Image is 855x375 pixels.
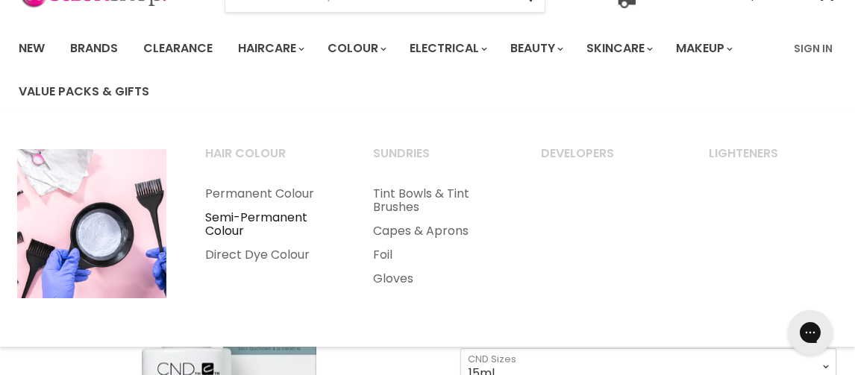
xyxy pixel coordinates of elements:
a: Sign In [785,33,842,64]
a: Lighteners [690,142,855,179]
a: Haircare [227,33,313,64]
a: Permanent Colour [187,182,351,206]
a: Semi-Permanent Colour [187,206,351,243]
a: Hair Colour [187,142,351,179]
a: Foil [354,243,519,267]
a: Tint Bowls & Tint Brushes [354,182,519,219]
a: Value Packs & Gifts [7,76,160,107]
iframe: Gorgias live chat messenger [780,305,840,360]
ul: Main menu [187,182,351,267]
a: Clearance [132,33,224,64]
a: Makeup [665,33,742,64]
a: Skincare [575,33,662,64]
a: Developers [522,142,687,179]
a: New [7,33,56,64]
a: Sundries [354,142,519,179]
ul: Main menu [354,182,519,291]
a: Direct Dye Colour [187,243,351,267]
a: Gloves [354,267,519,291]
a: Beauty [499,33,572,64]
ul: Main menu [7,27,785,113]
a: Colour [316,33,395,64]
a: Brands [59,33,129,64]
a: Capes & Aprons [354,219,519,243]
a: Electrical [398,33,496,64]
